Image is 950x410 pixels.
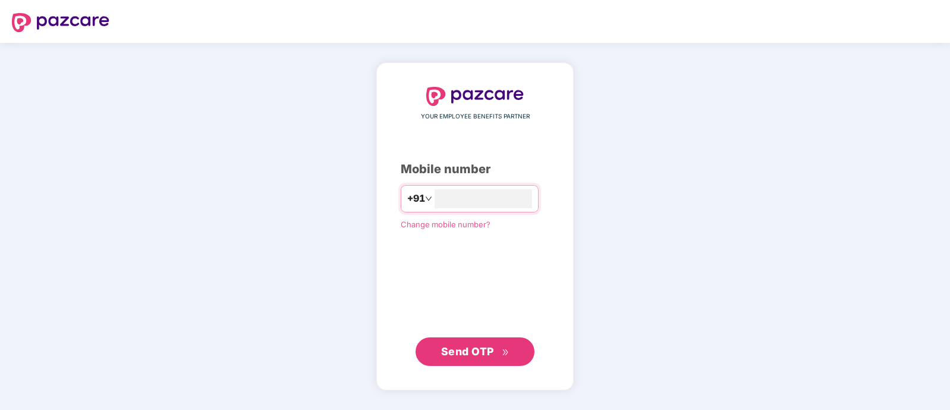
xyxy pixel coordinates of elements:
[407,191,425,206] span: +91
[421,112,530,121] span: YOUR EMPLOYEE BENEFITS PARTNER
[401,160,549,179] div: Mobile number
[425,195,432,202] span: down
[502,349,509,356] span: double-right
[12,13,109,32] img: logo
[401,220,490,229] a: Change mobile number?
[426,87,524,106] img: logo
[416,337,534,366] button: Send OTPdouble-right
[441,345,494,358] span: Send OTP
